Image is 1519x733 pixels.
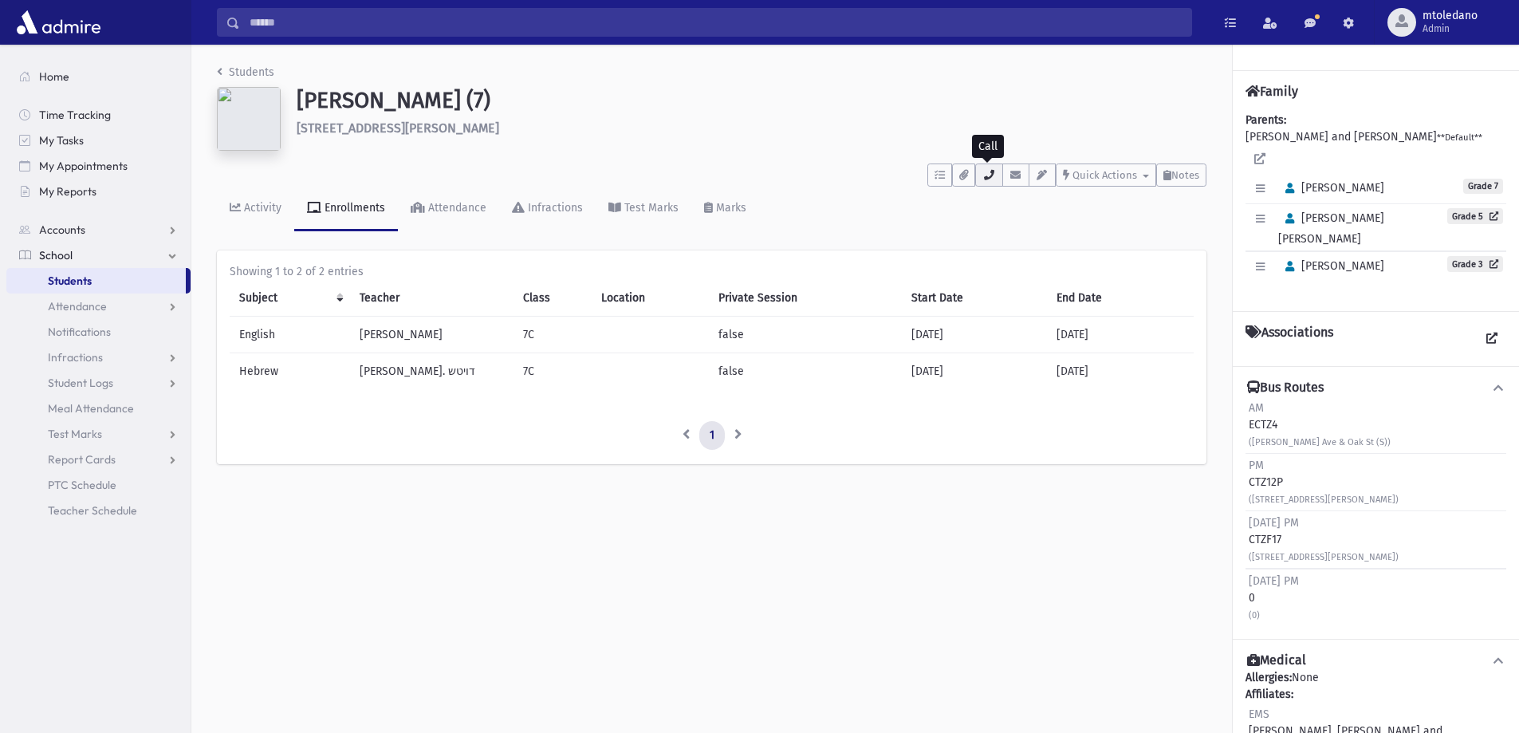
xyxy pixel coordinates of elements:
[1249,495,1399,505] small: ([STREET_ADDRESS][PERSON_NAME])
[6,447,191,472] a: Report Cards
[902,317,1048,353] td: [DATE]
[48,401,134,416] span: Meal Attendance
[6,242,191,268] a: School
[39,69,69,84] span: Home
[1249,707,1269,721] span: EMS
[6,294,191,319] a: Attendance
[6,153,191,179] a: My Appointments
[1249,457,1399,507] div: CTZ12P
[6,345,191,370] a: Infractions
[6,128,191,153] a: My Tasks
[1246,688,1293,701] b: Affiliates:
[230,317,350,353] td: English
[1423,22,1478,35] span: Admin
[596,187,691,231] a: Test Marks
[6,217,191,242] a: Accounts
[1247,380,1324,396] h4: Bus Routes
[972,135,1004,158] div: Call
[713,201,746,215] div: Marks
[514,353,592,390] td: 7C
[699,421,725,450] a: 1
[1423,10,1478,22] span: mtoledano
[39,133,84,148] span: My Tasks
[1249,437,1391,447] small: ([PERSON_NAME] Ave & Oak St (S))
[48,350,103,365] span: Infractions
[48,427,102,441] span: Test Marks
[350,317,514,353] td: [PERSON_NAME]
[1047,353,1194,390] td: [DATE]
[1246,325,1333,353] h4: Associations
[39,108,111,122] span: Time Tracking
[1246,112,1506,298] div: [PERSON_NAME] and [PERSON_NAME]
[6,396,191,421] a: Meal Attendance
[1247,652,1306,669] h4: Medical
[1249,516,1299,530] span: [DATE] PM
[13,6,104,38] img: AdmirePro
[499,187,596,231] a: Infractions
[1246,84,1298,99] h4: Family
[6,179,191,204] a: My Reports
[39,159,128,173] span: My Appointments
[39,184,96,199] span: My Reports
[6,64,191,89] a: Home
[48,376,113,390] span: Student Logs
[48,478,116,492] span: PTC Schedule
[709,317,902,353] td: false
[6,498,191,523] a: Teacher Schedule
[230,263,1194,280] div: Showing 1 to 2 of 2 entries
[1278,259,1384,273] span: [PERSON_NAME]
[902,280,1048,317] th: Start Date
[1246,113,1286,127] b: Parents:
[1249,514,1399,565] div: CTZF17
[6,268,186,294] a: Students
[1478,325,1506,353] a: View all Associations
[6,370,191,396] a: Student Logs
[230,353,350,390] td: Hebrew
[1246,652,1506,669] button: Medical
[1056,164,1156,187] button: Quick Actions
[6,421,191,447] a: Test Marks
[48,325,111,339] span: Notifications
[230,280,350,317] th: Subject
[398,187,499,231] a: Attendance
[1047,317,1194,353] td: [DATE]
[297,87,1206,114] h1: [PERSON_NAME] (7)
[217,64,274,87] nav: breadcrumb
[48,452,116,467] span: Report Cards
[709,280,902,317] th: Private Session
[1447,208,1503,224] a: Grade 5
[1278,181,1384,195] span: [PERSON_NAME]
[514,317,592,353] td: 7C
[6,319,191,345] a: Notifications
[1249,573,1299,623] div: 0
[1249,552,1399,562] small: ([STREET_ADDRESS][PERSON_NAME])
[902,353,1048,390] td: [DATE]
[217,87,281,151] img: 81d58f43-4bec-4850-9516-d0ba11b66ad1
[1156,164,1206,187] button: Notes
[1072,169,1137,181] span: Quick Actions
[691,187,759,231] a: Marks
[1249,574,1299,588] span: [DATE] PM
[241,201,281,215] div: Activity
[48,274,92,288] span: Students
[1246,671,1292,684] b: Allergies:
[6,472,191,498] a: PTC Schedule
[297,120,1206,136] h6: [STREET_ADDRESS][PERSON_NAME]
[1249,400,1391,450] div: ECTZ4
[1249,401,1264,415] span: AM
[240,8,1191,37] input: Search
[48,503,137,518] span: Teacher Schedule
[217,65,274,79] a: Students
[217,187,294,231] a: Activity
[1278,211,1384,246] span: [PERSON_NAME] [PERSON_NAME]
[321,201,385,215] div: Enrollments
[709,353,902,390] td: false
[294,187,398,231] a: Enrollments
[1047,280,1194,317] th: End Date
[621,201,679,215] div: Test Marks
[350,280,514,317] th: Teacher
[48,299,107,313] span: Attendance
[514,280,592,317] th: Class
[6,102,191,128] a: Time Tracking
[1171,169,1199,181] span: Notes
